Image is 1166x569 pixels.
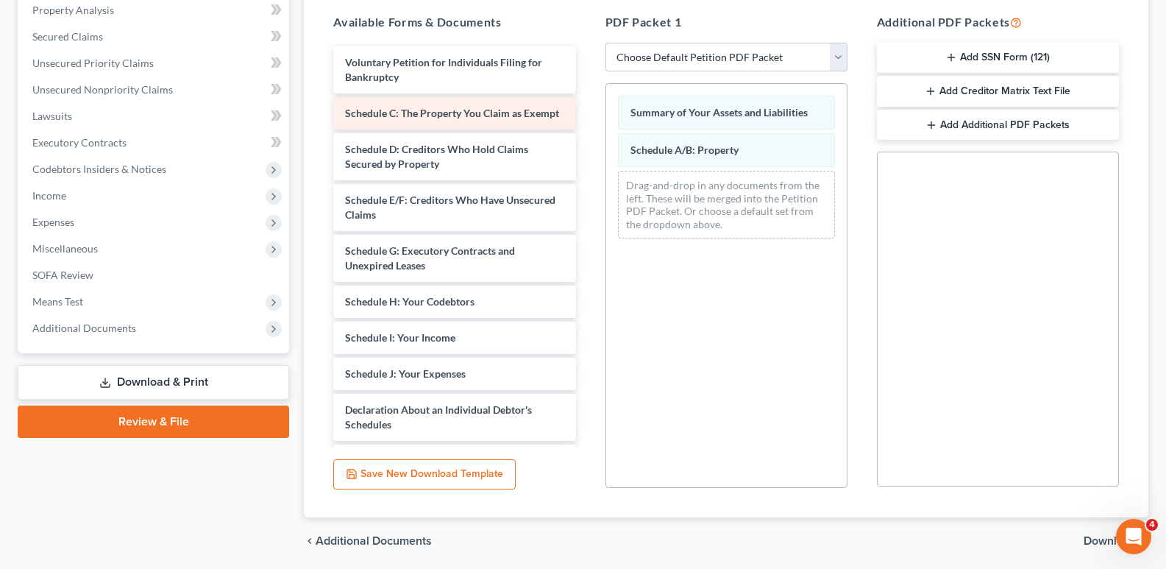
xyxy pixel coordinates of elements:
[18,365,289,400] a: Download & Print
[345,107,559,119] span: Schedule C: The Property You Claim as Exempt
[32,83,173,96] span: Unsecured Nonpriority Claims
[345,403,532,431] span: Declaration About an Individual Debtor's Schedules
[345,367,466,380] span: Schedule J: Your Expenses
[605,13,847,31] h5: PDF Packet 1
[21,130,289,156] a: Executory Contracts
[32,216,74,228] span: Expenses
[21,103,289,130] a: Lawsuits
[32,136,127,149] span: Executory Contracts
[32,163,166,175] span: Codebtors Insiders & Notices
[1084,535,1148,547] button: Download chevron_right
[618,171,835,238] div: Drag-and-drop in any documents from the left. These will be merged into the Petition PDF Packet. ...
[304,535,316,547] i: chevron_left
[21,77,289,103] a: Unsecured Nonpriority Claims
[345,295,474,308] span: Schedule H: Your Codebtors
[877,110,1119,141] button: Add Additional PDF Packets
[333,13,575,31] h5: Available Forms & Documents
[630,144,739,156] span: Schedule A/B: Property
[21,262,289,289] a: SOFA Review
[877,13,1119,31] h5: Additional PDF Packets
[1146,519,1158,531] span: 4
[32,189,66,202] span: Income
[32,295,83,308] span: Means Test
[877,76,1119,107] button: Add Creditor Matrix Text File
[345,331,455,344] span: Schedule I: Your Income
[1116,519,1151,554] iframe: Intercom live chat
[21,50,289,77] a: Unsecured Priority Claims
[345,244,515,272] span: Schedule G: Executory Contracts and Unexpired Leases
[21,24,289,50] a: Secured Claims
[304,535,432,547] a: chevron_left Additional Documents
[18,406,289,438] a: Review & File
[32,4,114,16] span: Property Analysis
[345,194,555,221] span: Schedule E/F: Creditors Who Have Unsecured Claims
[333,459,516,490] button: Save New Download Template
[630,106,808,119] span: Summary of Your Assets and Liabilities
[877,43,1119,74] button: Add SSN Form (121)
[32,322,136,334] span: Additional Documents
[32,242,98,255] span: Miscellaneous
[345,143,528,170] span: Schedule D: Creditors Who Hold Claims Secured by Property
[32,269,93,281] span: SOFA Review
[1084,535,1137,547] span: Download
[345,56,542,83] span: Voluntary Petition for Individuals Filing for Bankruptcy
[32,110,72,122] span: Lawsuits
[316,535,432,547] span: Additional Documents
[32,57,154,69] span: Unsecured Priority Claims
[32,30,103,43] span: Secured Claims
